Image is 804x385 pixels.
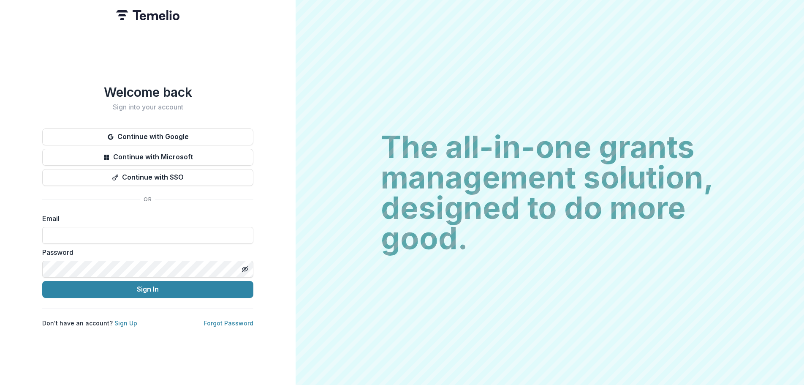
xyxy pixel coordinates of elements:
label: Password [42,247,248,257]
button: Toggle password visibility [238,262,252,276]
p: Don't have an account? [42,319,137,328]
a: Forgot Password [204,319,253,327]
label: Email [42,213,248,224]
button: Continue with Microsoft [42,149,253,166]
h2: Sign into your account [42,103,253,111]
button: Continue with Google [42,128,253,145]
h1: Welcome back [42,85,253,100]
button: Sign In [42,281,253,298]
button: Continue with SSO [42,169,253,186]
a: Sign Up [114,319,137,327]
img: Temelio [116,10,179,20]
